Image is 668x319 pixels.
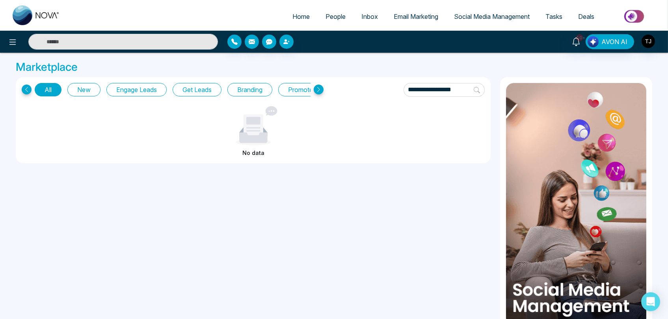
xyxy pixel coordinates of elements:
img: Nova CRM Logo [13,6,60,25]
h3: Marketplace [16,61,652,74]
button: Engage Leads [106,83,167,96]
a: Inbox [354,9,386,24]
div: Open Intercom Messenger [641,292,660,311]
span: Inbox [361,13,378,20]
img: Market-place.gif [606,7,663,25]
span: Home [292,13,310,20]
a: People [318,9,354,24]
button: New [67,83,100,96]
a: 10+ [567,34,586,48]
span: Tasks [545,13,562,20]
a: Home [285,9,318,24]
a: Social Media Management [446,9,538,24]
div: No data [25,149,482,157]
button: Branding [227,83,272,96]
span: 10+ [576,34,583,41]
a: Tasks [538,9,570,24]
button: Promote Listings [278,83,346,96]
span: Deals [578,13,594,20]
a: Deals [570,9,602,24]
button: Get Leads [173,83,221,96]
span: Email Marketing [394,13,438,20]
span: AVON AI [601,37,627,46]
button: All [35,83,61,96]
button: AVON AI [586,34,634,49]
img: User Avatar [642,35,655,48]
img: Lead Flow [588,36,599,47]
a: Email Marketing [386,9,446,24]
span: People [326,13,346,20]
span: Social Media Management [454,13,530,20]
